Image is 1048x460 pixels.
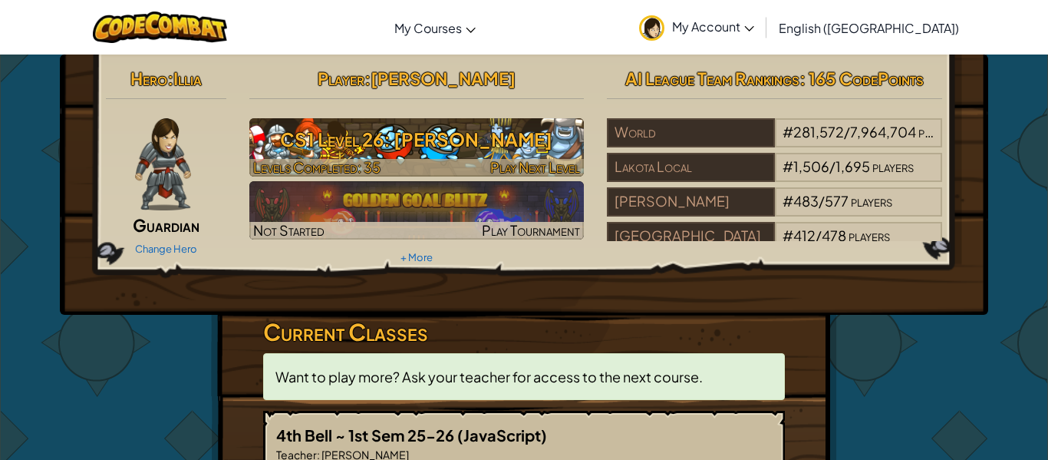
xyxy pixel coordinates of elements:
span: # [783,227,793,244]
div: [GEOGRAPHIC_DATA] [607,222,774,251]
a: + More [400,251,433,263]
span: My Courses [394,20,462,36]
span: 577 [825,192,849,210]
span: Play Tournament [482,221,580,239]
a: [GEOGRAPHIC_DATA]#412/478players [607,237,942,254]
img: Golden Goal [249,181,585,240]
span: # [783,123,793,141]
a: My Courses [387,7,483,48]
img: guardian-pose.png [135,118,191,210]
span: Not Started [253,221,325,239]
div: [PERSON_NAME] [607,187,774,217]
span: players [849,227,890,244]
a: World#281,572/7,964,704players [607,133,942,151]
span: Hero [130,68,167,89]
span: 478 [822,227,846,244]
div: Lakota Local [607,153,774,182]
span: Want to play more? Ask your teacher for access to the next course. [275,368,703,386]
a: Change Hero [135,243,197,255]
span: : [167,68,173,89]
span: My Account [672,18,754,35]
a: [PERSON_NAME]#483/577players [607,202,942,220]
a: My Account [631,3,762,51]
div: World [607,118,774,147]
img: CodeCombat logo [93,12,227,43]
a: Not StartedPlay Tournament [249,181,585,240]
span: Player [318,68,364,89]
span: 483 [793,192,819,210]
span: players [918,123,960,141]
a: English ([GEOGRAPHIC_DATA]) [771,7,967,48]
h3: CS1 Level 26: [PERSON_NAME] [249,122,585,157]
a: Lakota Local#1,506/1,695players [607,167,942,185]
span: 1,506 [793,157,829,175]
span: 7,964,704 [850,123,916,141]
span: [PERSON_NAME] [371,68,516,89]
span: (JavaScript) [457,425,547,445]
span: # [783,192,793,210]
span: 412 [793,227,816,244]
span: / [829,157,835,175]
span: 1,695 [835,157,870,175]
h3: Current Classes [263,315,785,349]
span: Guardian [133,214,199,236]
span: : [364,68,371,89]
span: 4th Bell ~ 1st Sem 25-26 [276,425,457,445]
span: / [844,123,850,141]
span: : 165 CodePoints [799,68,924,89]
span: Illia [173,68,202,89]
span: Levels Completed: 35 [253,158,381,176]
span: players [851,192,892,210]
img: CS1 Level 26: Wakka Maul [249,118,585,177]
span: AI League Team Rankings [625,68,799,89]
span: / [816,227,822,244]
span: English ([GEOGRAPHIC_DATA]) [779,20,959,36]
span: Play Next Level [490,158,580,176]
span: # [783,157,793,175]
img: avatar [639,15,664,41]
a: Play Next Level [249,118,585,177]
span: players [872,157,914,175]
span: 281,572 [793,123,844,141]
span: / [819,192,825,210]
